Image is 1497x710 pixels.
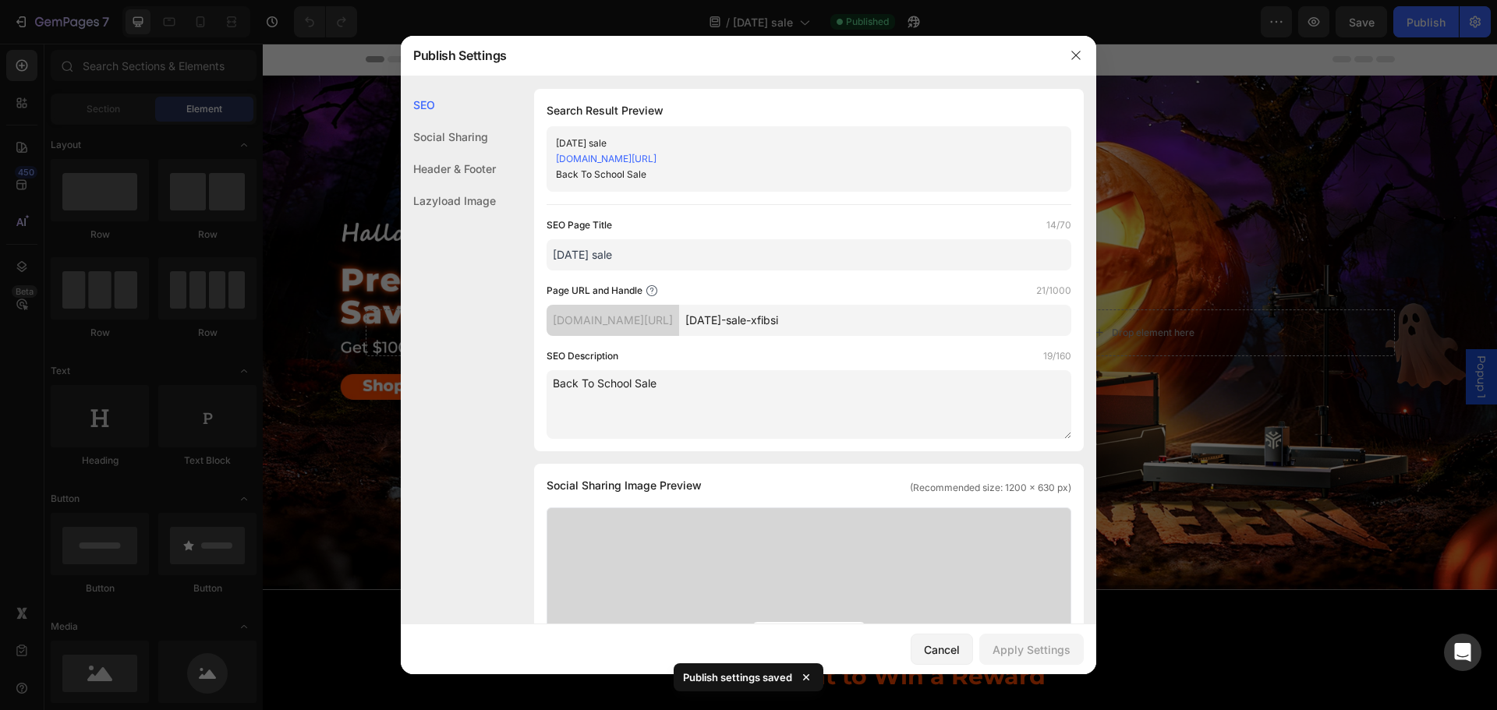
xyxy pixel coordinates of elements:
[547,476,702,495] span: Social Sharing Image Preview
[547,239,1071,270] input: Title
[556,167,1036,182] div: Back To School Sale
[556,153,656,164] a: [DOMAIN_NAME][URL]
[401,89,496,121] div: SEO
[979,634,1084,665] button: Apply Settings
[401,185,496,217] div: Lazyload Image
[993,641,1071,658] div: Apply Settings
[924,641,960,658] div: Cancel
[547,283,642,298] label: Page URL and Handle
[547,348,618,364] label: SEO Description
[911,634,973,665] button: Cancel
[401,121,496,153] div: Social Sharing
[683,669,792,685] p: Publish settings saved
[547,101,1071,120] h1: Search Result Preview
[1043,348,1071,364] label: 19/160
[401,35,1056,76] div: Publish Settings
[547,217,612,233] label: SEO Page Title
[401,153,496,185] div: Header & Footer
[1046,217,1071,233] label: 14/70
[1444,634,1481,671] div: Open Intercom Messenger
[1211,312,1226,355] span: Popup 1
[679,305,1071,336] input: Handle
[547,305,679,336] div: [DOMAIN_NAME][URL]
[556,136,1036,151] div: [DATE] sale
[322,283,405,295] div: Drop element here
[849,283,932,295] div: Drop element here
[1036,283,1071,298] label: 21/1000
[910,481,1071,495] span: (Recommended size: 1200 x 630 px)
